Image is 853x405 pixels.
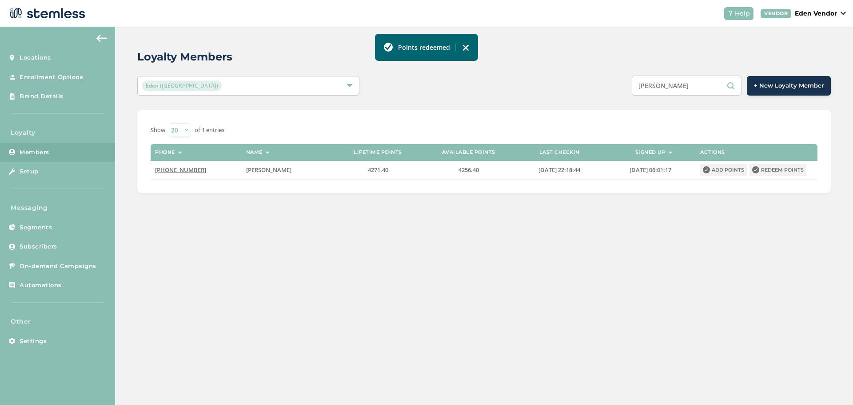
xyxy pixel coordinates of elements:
[368,166,388,174] span: 4271.40
[246,166,291,174] span: [PERSON_NAME]
[398,43,450,52] label: Points redeemed
[20,53,51,62] span: Locations
[178,152,182,154] img: icon-sort-1e1d7615.svg
[137,49,232,65] h2: Loyalty Members
[384,43,393,52] img: icon-toast-success-78f41570.svg
[142,80,222,91] span: Eden ([GEOGRAPHIC_DATA])
[20,92,64,101] span: Brand Details
[246,149,263,155] label: Name
[20,148,49,157] span: Members
[20,242,57,251] span: Subscribers
[20,281,62,290] span: Automations
[795,9,837,18] p: Eden Vendor
[7,4,85,22] img: logo-dark-0685b13c.svg
[809,362,853,405] iframe: Chat Widget
[354,149,402,155] label: Lifetime points
[761,9,791,18] div: VENDOR
[735,9,750,18] span: Help
[20,73,83,82] span: Enrollment Options
[265,152,270,154] img: icon-sort-1e1d7615.svg
[538,166,580,174] span: [DATE] 22:18:44
[155,166,237,174] label: (918) 510-3868
[246,166,328,174] label: TOMMY KEIT WALKER
[635,149,666,155] label: Signed up
[518,166,600,174] label: 2025-09-06 22:18:44
[458,166,479,174] span: 4256.40
[20,167,39,176] span: Setup
[668,152,673,154] img: icon-sort-1e1d7615.svg
[747,76,831,96] button: + New Loyalty Member
[632,76,741,96] input: Search
[462,44,469,51] img: icon-toast-close-54bf22bf.svg
[428,166,510,174] label: 4256.40
[700,164,747,176] button: Add points
[610,166,691,174] label: 2024-01-22 06:01:17
[442,149,495,155] label: Available points
[151,126,165,135] label: Show
[337,166,419,174] label: 4271.40
[749,164,806,176] button: Redeem points
[96,35,107,42] img: icon-arrow-back-accent-c549486e.svg
[195,126,224,135] label: of 1 entries
[696,144,817,161] th: Actions
[20,262,96,271] span: On-demand Campaigns
[754,81,824,90] span: + New Loyalty Member
[155,166,206,174] span: [PHONE_NUMBER]
[155,149,175,155] label: Phone
[20,337,47,346] span: Settings
[728,11,733,16] img: icon-help-white-03924b79.svg
[539,149,580,155] label: Last checkin
[20,223,52,232] span: Segments
[841,12,846,15] img: icon_down-arrow-small-66adaf34.svg
[630,166,671,174] span: [DATE] 06:01:17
